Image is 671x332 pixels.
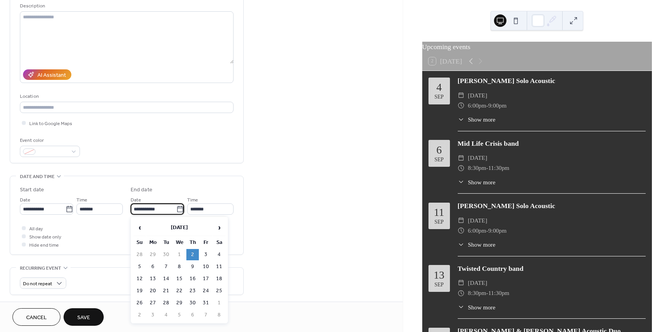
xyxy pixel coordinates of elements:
button: Cancel [12,308,60,326]
td: 2 [186,249,199,260]
td: 20 [147,285,159,297]
td: 29 [147,249,159,260]
span: 11:30pm [488,163,509,173]
span: - [486,101,488,111]
div: ​ [458,178,465,187]
div: ​ [458,240,465,249]
td: 30 [160,249,172,260]
td: 7 [200,309,212,321]
td: 8 [213,309,225,321]
span: Show more [468,115,496,124]
span: 9:00pm [488,226,506,236]
span: 8:30pm [468,163,486,173]
td: 4 [213,249,225,260]
span: 8:30pm [468,288,486,298]
button: Save [64,308,104,326]
div: Upcoming events [422,42,652,52]
td: 16 [186,273,199,284]
td: 8 [173,261,186,272]
span: 6:00pm [468,226,486,236]
div: Description [20,2,232,10]
span: ‹ [134,220,145,235]
div: Location [20,92,232,101]
td: 28 [160,297,172,309]
div: 4 [436,82,442,93]
th: Tu [160,237,172,248]
button: ​Show more [458,115,496,124]
td: 31 [200,297,212,309]
div: 13 [434,270,444,281]
td: 27 [147,297,159,309]
td: 15 [173,273,186,284]
div: Sep [434,94,444,100]
td: 4 [160,309,172,321]
div: Start date [20,186,44,194]
span: [DATE] [468,90,487,101]
td: 6 [186,309,199,321]
span: Save [77,314,90,322]
th: We [173,237,186,248]
span: - [486,288,488,298]
div: [PERSON_NAME] Solo Acoustic [458,201,646,211]
span: Date [131,196,141,204]
td: 13 [147,273,159,284]
div: ​ [458,278,465,288]
td: 25 [213,285,225,297]
span: Show more [468,240,496,249]
div: Mid Life Crisis band [458,138,646,148]
span: [DATE] [468,153,487,163]
td: 17 [200,273,212,284]
span: [DATE] [468,278,487,288]
td: 3 [200,249,212,260]
span: Show more [468,178,496,187]
span: Time [76,196,87,204]
div: ​ [458,163,465,173]
div: Sep [434,157,444,162]
span: All day [29,225,43,233]
div: End date [131,186,152,194]
th: [DATE] [147,219,212,236]
td: 1 [213,297,225,309]
td: 9 [186,261,199,272]
div: Sep [434,282,444,288]
button: AI Assistant [23,69,71,80]
td: 21 [160,285,172,297]
div: Twisted Country band [458,263,646,274]
span: Time [187,196,198,204]
span: 6:00pm [468,101,486,111]
th: Su [133,237,146,248]
td: 14 [160,273,172,284]
td: 10 [200,261,212,272]
span: Cancel [26,314,47,322]
td: 26 [133,297,146,309]
div: ​ [458,101,465,111]
td: 22 [173,285,186,297]
div: ​ [458,115,465,124]
span: Show more [468,303,496,312]
div: ​ [458,90,465,101]
td: 23 [186,285,199,297]
div: 11 [434,207,444,218]
div: ​ [458,226,465,236]
span: 9:00pm [488,101,506,111]
td: 19 [133,285,146,297]
td: 2 [133,309,146,321]
span: Hide end time [29,241,59,249]
td: 3 [147,309,159,321]
span: Show date only [29,233,61,241]
span: Date and time [20,173,55,181]
td: 6 [147,261,159,272]
span: - [486,163,488,173]
div: ​ [458,303,465,312]
span: › [213,220,225,235]
th: Th [186,237,199,248]
div: AI Assistant [37,71,66,79]
span: Link to Google Maps [29,120,72,128]
td: 30 [186,297,199,309]
td: 7 [160,261,172,272]
button: ​Show more [458,178,496,187]
td: 28 [133,249,146,260]
td: 5 [133,261,146,272]
td: 18 [213,273,225,284]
